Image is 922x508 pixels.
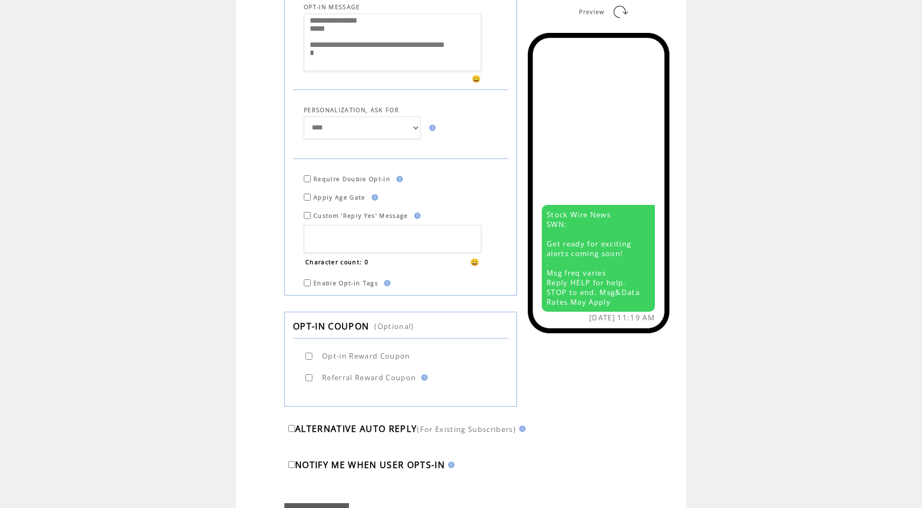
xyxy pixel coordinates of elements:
[313,212,408,219] span: Custom 'Reply Yes' Message
[381,280,390,286] img: help.gif
[313,279,378,287] span: Enable Opt-in Tags
[445,462,455,468] img: help.gif
[322,351,410,361] span: Opt-in Reward Coupon
[295,459,445,471] span: NOTIFY ME WHEN USER OPTS-IN
[472,74,481,84] span: 😀
[589,313,655,322] span: [DATE] 11:19 AM
[304,106,399,114] span: PERSONALIZATION, ASK FOR
[411,212,421,219] img: help.gif
[322,373,416,382] span: Referral Reward Coupon
[417,424,516,434] span: (For Existing Subscribers)
[313,194,366,201] span: Apply Age Gate
[368,194,378,201] img: help.gif
[374,321,414,331] span: (Optional)
[418,374,428,381] img: help.gif
[547,210,640,307] span: Stock Wire News SWN: Get ready for exciting alerts coming soon! . Msg freq varies Reply HELP for ...
[305,258,368,266] span: Character count: 0
[393,176,403,182] img: help.gif
[304,3,360,11] span: OPT-IN MESSAGE
[470,257,480,267] span: 😀
[313,175,390,183] span: Require Double Opt-in
[426,125,436,131] img: help.gif
[516,425,526,432] img: help.gif
[295,423,417,435] span: ALTERNATIVE AUTO REPLY
[579,8,604,16] span: Preview
[293,320,369,332] span: OPT-IN COUPON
